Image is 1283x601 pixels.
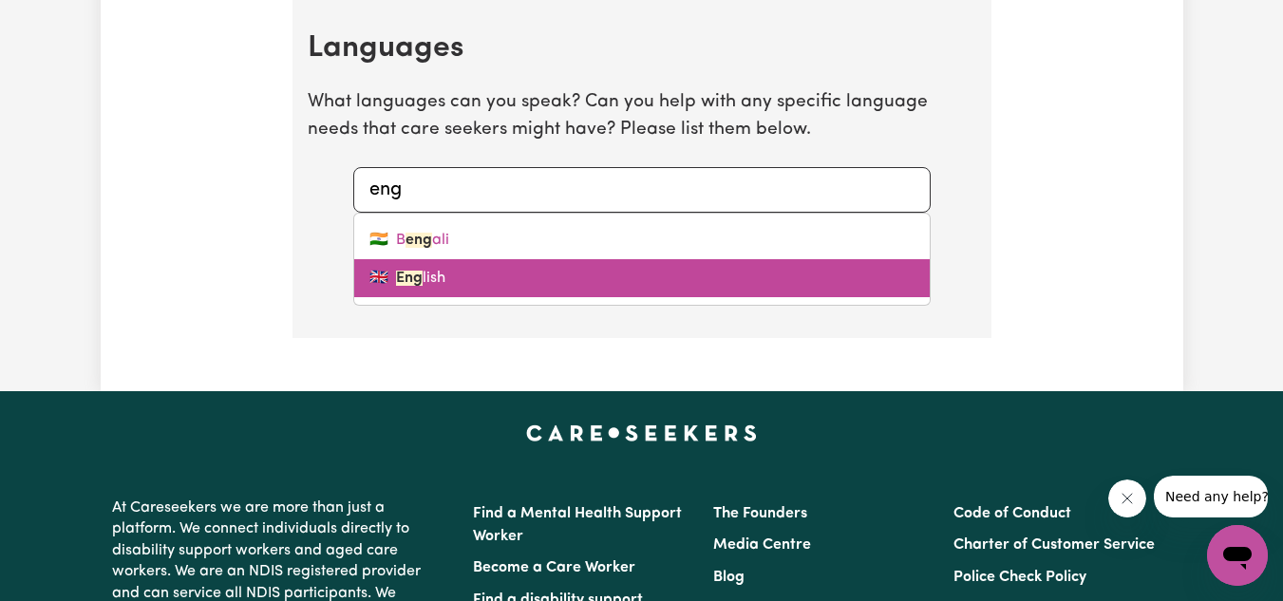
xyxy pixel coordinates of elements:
[953,506,1071,521] a: Code of Conduct
[354,259,930,297] a: English
[713,537,811,553] a: Media Centre
[354,221,930,259] a: Bengali
[369,267,388,290] span: 🇬🇧
[308,89,976,144] p: What languages can you speak? Can you help with any specific language needs that care seekers mig...
[308,30,976,66] h2: Languages
[11,13,115,28] span: Need any help?
[406,233,432,248] mark: eng
[473,560,635,575] a: Become a Care Worker
[526,425,757,441] a: Careseekers home page
[953,570,1086,585] a: Police Check Policy
[713,506,807,521] a: The Founders
[713,570,745,585] a: Blog
[1108,479,1146,517] iframe: Close message
[369,176,915,204] input: e.g. Spanish
[353,213,931,306] div: menu-options
[396,271,423,286] mark: Eng
[369,229,388,252] span: 🇮🇳
[473,506,682,544] a: Find a Mental Health Support Worker
[1207,525,1268,586] iframe: Button to launch messaging window
[1154,476,1268,517] iframe: Message from company
[953,537,1155,553] a: Charter of Customer Service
